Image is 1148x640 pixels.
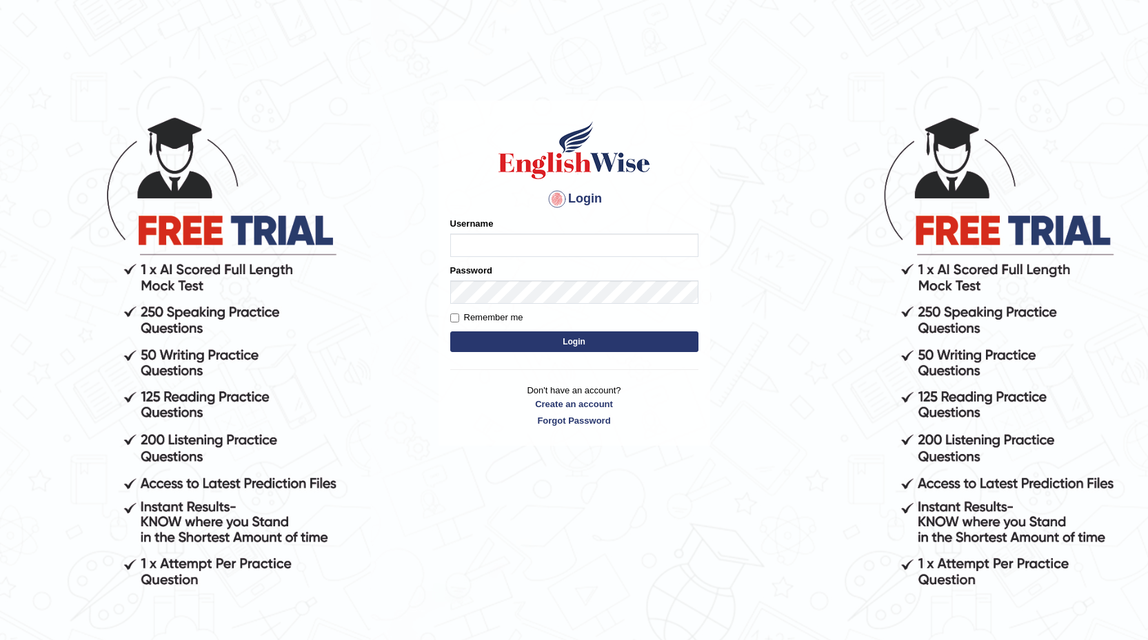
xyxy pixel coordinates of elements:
[450,264,492,277] label: Password
[496,119,653,181] img: Logo of English Wise sign in for intelligent practice with AI
[450,398,698,411] a: Create an account
[450,311,523,324] label: Remember me
[450,313,459,322] input: Remember me
[450,331,698,352] button: Login
[450,384,698,426] p: Don't have an account?
[450,217,494,230] label: Username
[450,188,698,210] h4: Login
[450,414,698,427] a: Forgot Password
